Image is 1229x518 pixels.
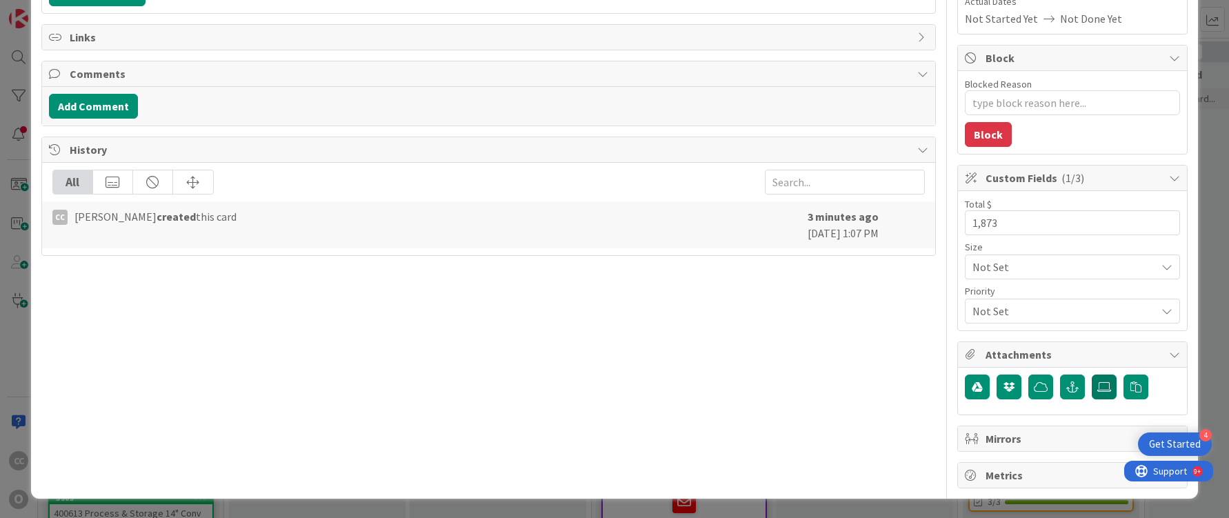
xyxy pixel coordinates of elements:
[965,122,1012,147] button: Block
[972,257,1149,277] span: Not Set
[972,301,1149,321] span: Not Set
[157,210,196,223] b: created
[986,170,1162,186] span: Custom Fields
[965,286,1180,296] div: Priority
[765,170,925,195] input: Search...
[70,6,77,17] div: 9+
[808,210,879,223] b: 3 minutes ago
[808,208,925,241] div: [DATE] 1:07 PM
[986,430,1162,447] span: Mirrors
[986,346,1162,363] span: Attachments
[1060,10,1122,27] span: Not Done Yet
[965,10,1038,27] span: Not Started Yet
[70,141,911,158] span: History
[1149,437,1201,451] div: Get Started
[1199,429,1212,441] div: 4
[986,50,1162,66] span: Block
[70,29,911,46] span: Links
[49,94,138,119] button: Add Comment
[29,2,63,19] span: Support
[986,467,1162,484] span: Metrics
[74,208,237,225] span: [PERSON_NAME] this card
[52,210,68,225] div: CC
[965,78,1032,90] label: Blocked Reason
[1138,432,1212,456] div: Open Get Started checklist, remaining modules: 4
[965,198,992,210] label: Total $
[1061,171,1084,185] span: ( 1/3 )
[965,242,1180,252] div: Size
[53,170,93,194] div: All
[70,66,911,82] span: Comments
